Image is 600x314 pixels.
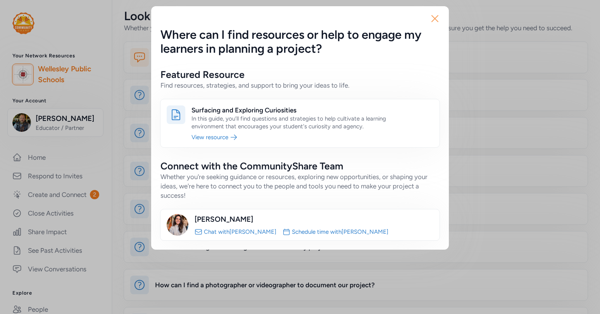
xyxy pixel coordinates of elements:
[204,228,276,236] a: Chat with[PERSON_NAME]
[160,160,440,172] h2: Connect with the CommunityShare Team
[160,28,440,56] h5: Where can I find resources or help to engage my learners in planning a project?
[160,81,440,90] div: Find resources, strategies, and support to bring your ideas to life.
[160,68,440,81] h2: Featured Resource
[292,228,388,236] a: Schedule time with[PERSON_NAME]
[195,214,433,225] div: [PERSON_NAME]
[160,172,440,200] div: Whether you're seeking guidance or resources, exploring new opportunities, or shaping your ideas,...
